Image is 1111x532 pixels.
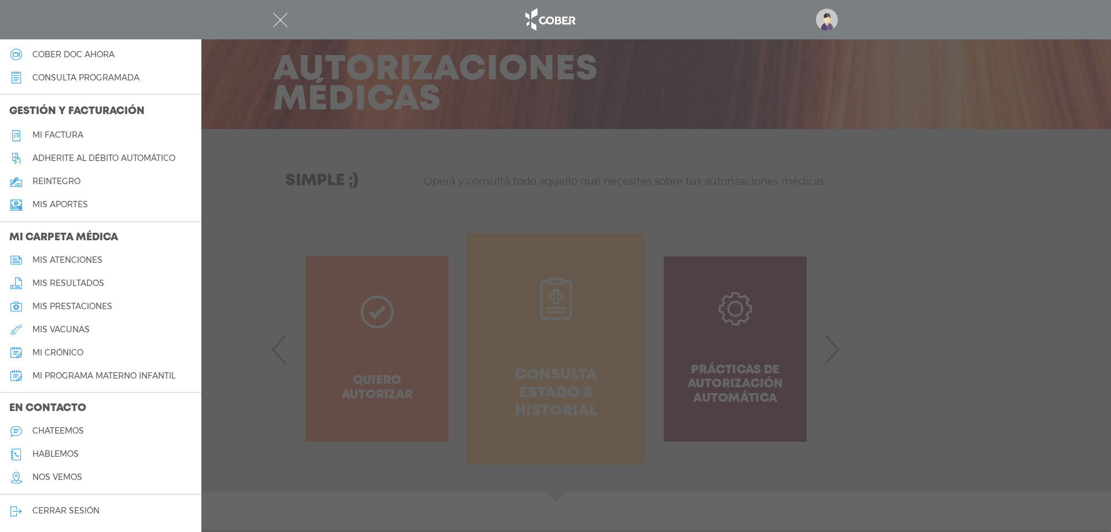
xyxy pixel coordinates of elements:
h5: mi programa materno infantil [32,371,175,381]
img: logo_cober_home-white.png [519,6,580,34]
h5: mi crónico [32,348,83,358]
img: profile-placeholder.svg [816,9,838,31]
h5: Cober doc ahora [32,50,115,60]
h5: mis resultados [32,278,104,288]
h5: Adherite al débito automático [32,153,175,163]
h5: chateemos [32,426,84,436]
h5: reintegro [32,177,80,186]
h5: nos vemos [32,472,82,482]
h5: cerrar sesión [32,506,100,516]
h5: consulta programada [32,73,139,83]
img: Cober_menu-close-white.svg [273,13,288,27]
h5: mis prestaciones [32,302,112,311]
h5: mis atenciones [32,255,102,265]
h5: Mi factura [32,130,83,140]
h5: Mis aportes [32,200,88,210]
h5: hablemos [32,449,79,459]
h5: mis vacunas [32,325,90,335]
